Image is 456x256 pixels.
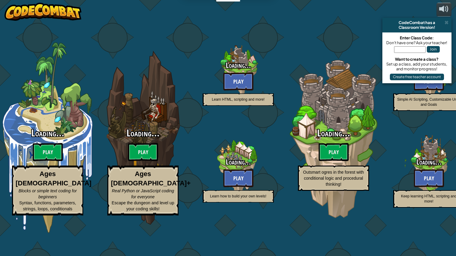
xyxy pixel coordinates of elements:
div: Complete previous world to unlock [95,42,191,233]
img: CodeCombat - Learn how to code by playing a game [5,3,81,21]
div: Set up a class, add your students, and monitor progress! [385,62,448,71]
span: Real Python or JavaScript coding for everyone [112,188,174,199]
div: Don't have one? Ask your teacher! [385,40,448,45]
strong: Ages [DEMOGRAPHIC_DATA] [16,170,91,187]
div: Classroom Version! [385,25,449,30]
span: Loading... [317,126,350,139]
btn: Play [319,143,349,161]
span: Escape the dungeon and level up your coding skills! [112,200,174,211]
span: Blocks or simple text coding for beginners [19,188,77,199]
btn: Play [128,143,158,161]
div: Complete previous world to unlock [286,42,381,233]
span: Loading... [31,126,64,139]
span: Loading... [416,157,442,167]
span: Loading... [226,60,251,70]
div: CodeCombat has a [385,20,449,25]
div: Complete previous world to unlock [191,23,286,118]
div: Complete previous world to unlock [191,120,286,215]
btn: Play [223,72,253,90]
span: Learn how to build your own levels! [210,194,266,198]
btn: Play [223,169,253,187]
btn: Play [414,169,444,187]
div: Enter Class Code: [385,35,448,40]
span: Syntax, functions, parameters, strings, loops, conditionals [19,200,76,211]
span: Loading... [127,126,160,139]
btn: Play [33,143,63,161]
button: Join [427,46,440,53]
span: Outsmart ogres in the forest with conditional logic and procedural thinking! [303,170,364,187]
button: Adjust volume [436,3,451,17]
div: Want to create a class? [385,57,448,62]
strong: Ages [DEMOGRAPHIC_DATA]+ [111,170,191,187]
span: Learn HTML, scripting and more! [212,97,265,102]
span: Loading... [226,157,251,167]
button: Create free teacher account [390,74,444,80]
